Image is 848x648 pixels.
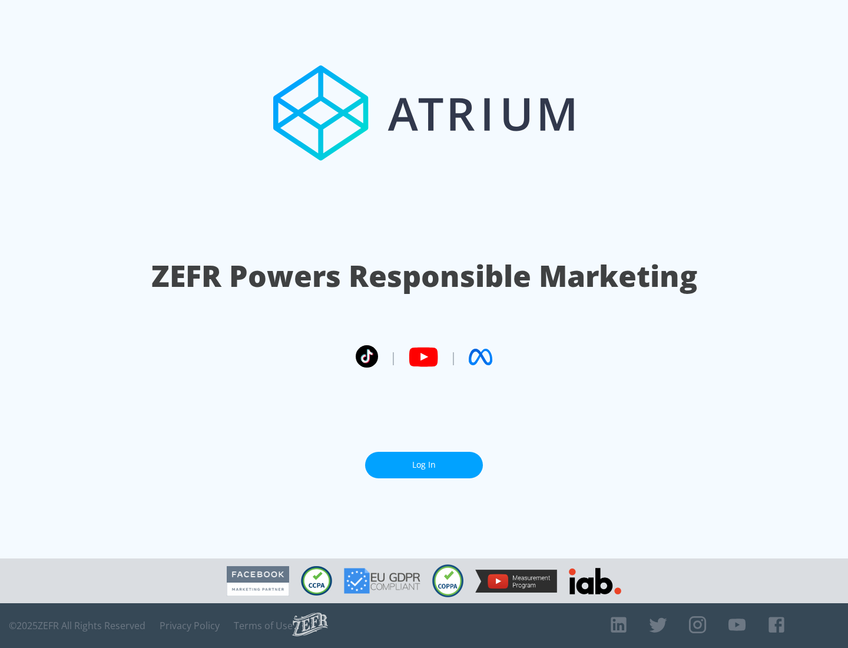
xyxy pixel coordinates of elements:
img: Facebook Marketing Partner [227,566,289,596]
img: GDPR Compliant [344,568,420,594]
img: IAB [569,568,621,594]
img: COPPA Compliant [432,564,463,597]
span: | [450,348,457,366]
h1: ZEFR Powers Responsible Marketing [151,256,697,296]
a: Terms of Use [234,620,293,632]
a: Privacy Policy [160,620,220,632]
span: | [390,348,397,366]
img: YouTube Measurement Program [475,570,557,593]
span: © 2025 ZEFR All Rights Reserved [9,620,145,632]
img: CCPA Compliant [301,566,332,596]
a: Log In [365,452,483,478]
